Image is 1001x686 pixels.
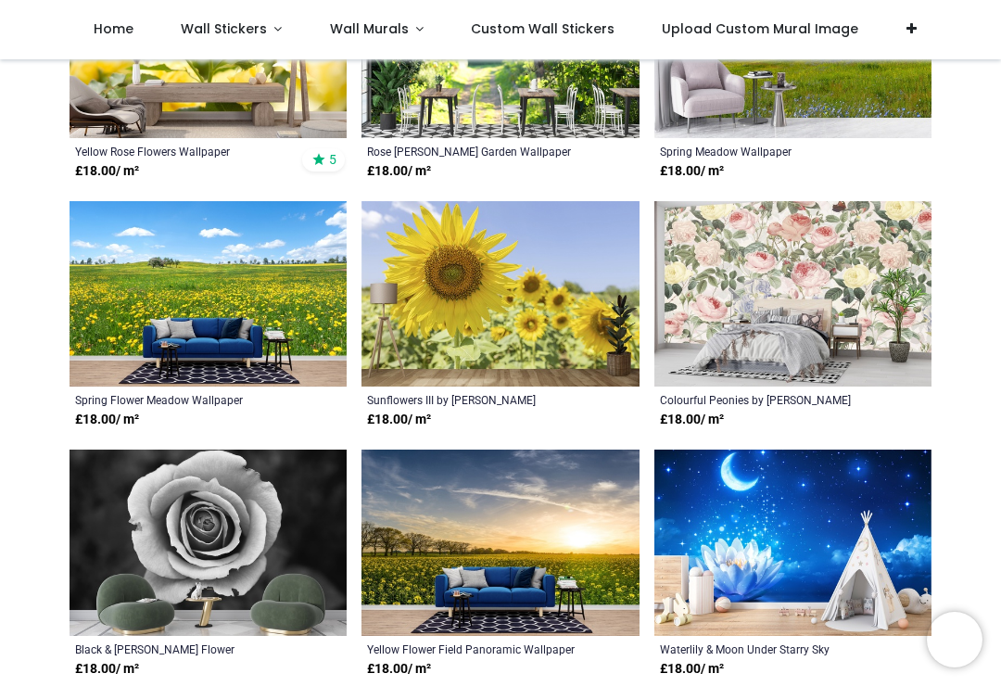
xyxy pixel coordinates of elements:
strong: £ 18.00 / m² [660,411,724,429]
img: Sunflowers III Wall Mural by Richard Silver [361,201,639,387]
strong: £ 18.00 / m² [75,660,139,679]
span: Upload Custom Mural Image [662,19,858,38]
a: Yellow Flower Field Panoramic Wallpaper [367,642,580,656]
a: Spring Flower Meadow Wallpaper [75,392,288,407]
a: Waterlily & Moon Under Starry Sky Wallpaper [660,642,873,656]
a: Black & [PERSON_NAME] Flower Wallpaper [75,642,288,656]
img: Colourful Peonies Wall Mural by Uta Naumann [654,201,931,387]
img: Yellow Flower Field Panoramic Wall Mural Wallpaper [361,450,639,636]
a: Spring Meadow Wallpaper [660,144,873,159]
a: Yellow Rose Flowers Wallpaper [75,144,288,159]
iframe: Brevo live chat [927,612,982,667]
strong: £ 18.00 / m² [367,411,431,429]
a: Sunflowers III by [PERSON_NAME] [367,392,580,407]
strong: £ 18.00 / m² [75,162,139,181]
span: 5 [329,151,336,168]
span: Custom Wall Stickers [471,19,615,38]
strong: £ 18.00 / m² [367,162,431,181]
span: Home [94,19,133,38]
img: Spring Flower Meadow Wall Mural Wallpaper [70,201,347,387]
img: Waterlily & Moon Under Starry Sky Wall Mural Wallpaper [654,450,931,636]
span: Wall Stickers [181,19,267,38]
span: Wall Murals [330,19,409,38]
strong: £ 18.00 / m² [660,162,724,181]
a: Colourful Peonies by [PERSON_NAME] [660,392,873,407]
strong: £ 18.00 / m² [367,660,431,679]
img: Black & White Rose Flower Wall Mural Wallpaper [70,450,347,636]
strong: £ 18.00 / m² [660,660,724,679]
strong: £ 18.00 / m² [75,411,139,429]
a: Rose [PERSON_NAME] Garden Wallpaper [367,144,580,159]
